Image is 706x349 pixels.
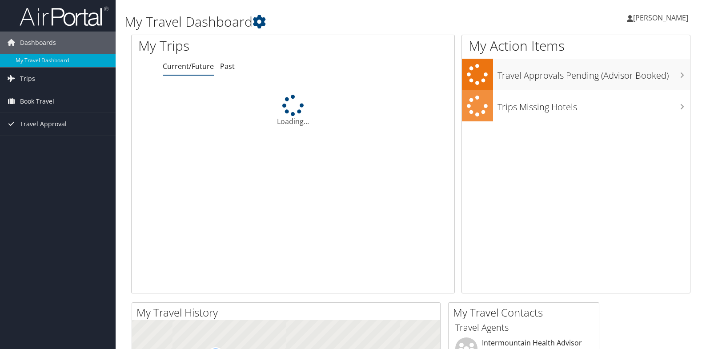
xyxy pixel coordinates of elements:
[20,113,67,135] span: Travel Approval
[132,95,454,127] div: Loading...
[220,61,235,71] a: Past
[462,90,690,122] a: Trips Missing Hotels
[124,12,506,31] h1: My Travel Dashboard
[453,305,599,320] h2: My Travel Contacts
[136,305,440,320] h2: My Travel History
[497,96,690,113] h3: Trips Missing Hotels
[20,68,35,90] span: Trips
[20,6,108,27] img: airportal-logo.png
[20,90,54,112] span: Book Travel
[163,61,214,71] a: Current/Future
[20,32,56,54] span: Dashboards
[497,65,690,82] h3: Travel Approvals Pending (Advisor Booked)
[462,36,690,55] h1: My Action Items
[633,13,688,23] span: [PERSON_NAME]
[627,4,697,31] a: [PERSON_NAME]
[138,36,313,55] h1: My Trips
[455,321,592,334] h3: Travel Agents
[462,59,690,90] a: Travel Approvals Pending (Advisor Booked)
